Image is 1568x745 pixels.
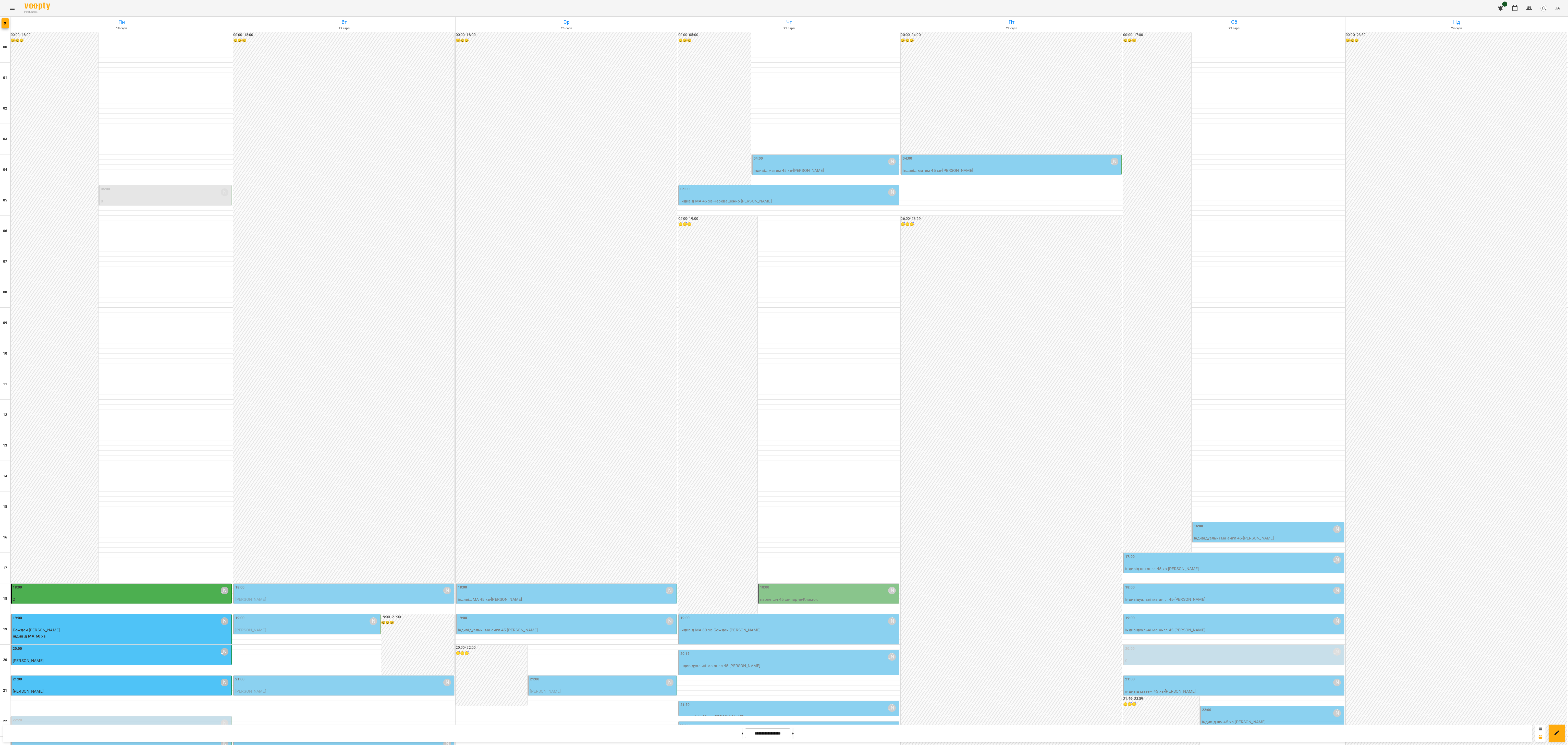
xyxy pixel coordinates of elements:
[11,38,98,43] h6: 😴😴😴
[1125,677,1135,682] label: 21:00
[13,658,44,663] span: [PERSON_NAME]
[754,167,898,174] p: індивід матем 45 хв - [PERSON_NAME]
[3,381,7,387] h6: 11
[24,10,50,14] span: For Business
[3,167,7,173] h6: 04
[3,627,7,632] h6: 19
[3,443,7,448] h6: 13
[1346,18,1567,26] h6: Нд
[1202,719,1343,725] p: індивід шч 45 хв - [PERSON_NAME]
[1125,585,1135,590] label: 18:00
[678,38,751,43] h6: 😴😴😴
[666,587,673,594] div: Галушка Оксана
[680,702,690,708] label: 21:50
[1333,587,1341,594] div: Галушка Оксана
[235,603,453,609] p: індивід МА 45 хв
[3,259,7,265] h6: 07
[1333,709,1341,717] div: Галушка Оксана
[456,32,677,38] h6: 00:00 - 18:00
[666,617,673,625] div: Галушка Оксана
[679,18,900,26] h6: Чт
[1333,556,1341,564] div: Галушка Оксана
[1125,646,1135,652] label: 20:00
[458,596,676,603] p: індивід МА 45 хв - [PERSON_NAME]
[678,222,757,227] h6: 😴😴😴
[680,651,690,657] label: 20:15
[101,186,110,192] label: 05:00
[1125,615,1135,621] label: 19:00
[24,3,50,10] img: Voopty Logo
[13,677,22,682] label: 21:00
[1123,38,1191,43] h6: 😴😴😴
[901,222,1122,227] h6: 😴😴😴
[235,585,245,590] label: 18:00
[901,216,1122,222] h6: 06:00 - 23:59
[456,18,677,26] h6: Ср
[101,198,230,204] p: 0
[903,156,912,161] label: 04:00
[11,26,232,31] h6: 18 серп
[456,38,677,43] h6: 😴😴😴
[1554,5,1560,11] span: UA
[221,587,228,594] div: Галушка Оксана
[443,679,451,686] div: Галушка Оксана
[680,186,690,192] label: 05:00
[235,597,266,602] span: [PERSON_NAME]
[3,718,7,724] h6: 22
[1333,525,1341,533] div: Галушка Оксана
[221,648,228,656] div: Галушка Оксана
[3,688,7,693] h6: 21
[3,657,7,663] h6: 20
[888,617,896,625] div: Галушка Оксана
[901,38,1122,43] h6: 😴😴😴
[760,585,769,590] label: 18:00
[679,26,900,31] h6: 21 серп
[456,26,677,31] h6: 20 серп
[1125,627,1343,633] p: Індивідуальні ма англ 45 - [PERSON_NAME]
[1333,679,1341,686] div: Галушка Оксана
[381,614,454,620] h6: 19:00 - 21:00
[888,704,896,712] div: Галушка Оксана
[678,216,757,222] h6: 06:00 - 19:00
[680,663,898,669] p: Індивідуальні ма англ 45 - [PERSON_NAME]
[234,26,455,31] h6: 19 серп
[1123,32,1191,38] h6: 00:00 - 17:00
[680,615,690,621] label: 19:00
[11,18,232,26] h6: Пн
[1333,648,1341,656] div: Галушка Оксана
[221,617,228,625] div: Галушка Оксана
[1123,702,1199,707] h6: 😴😴😴
[1333,617,1341,625] div: Галушка Оксана
[1125,566,1343,572] p: індивід шч англ 45 хв - [PERSON_NAME]
[3,198,7,203] h6: 05
[680,714,898,720] p: індивід МА 30 хв - [PERSON_NAME]
[1125,664,1343,670] p: індивід шч англ 45 хв (Скобенюк [PERSON_NAME])
[3,320,7,326] h6: 09
[3,351,7,356] h6: 10
[3,75,7,81] h6: 01
[1502,2,1507,7] span: 1
[3,136,7,142] h6: 03
[458,615,467,621] label: 19:00
[13,646,22,652] label: 20:00
[13,717,22,723] label: 22:20
[3,106,7,111] h6: 02
[901,32,1122,38] h6: 00:00 - 04:00
[680,198,898,204] p: індивід МА 45 хв - Черевашенко [PERSON_NAME]
[235,615,245,621] label: 19:00
[234,18,455,26] h6: Вт
[903,167,1120,174] p: індивід матем 45 хв - [PERSON_NAME]
[888,587,896,594] div: Галушка Оксана
[233,38,454,43] h6: 😴😴😴
[760,596,898,603] p: парне шч 45 хв - парне-Климок
[1346,32,1567,38] h6: 00:00 - 23:59
[13,603,230,609] p: парне шч 45 хв (парне-[PERSON_NAME])
[678,32,751,38] h6: 00:00 - 05:00
[235,633,379,639] p: індивід матем 45 хв
[1125,596,1343,603] p: Індивідуальні ма англ 45 - [PERSON_NAME]
[13,615,22,621] label: 19:00
[530,694,675,701] p: індивід шч англ 45 хв
[530,689,561,694] span: [PERSON_NAME]
[381,620,454,626] h6: 😴😴😴
[458,585,467,590] label: 18:00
